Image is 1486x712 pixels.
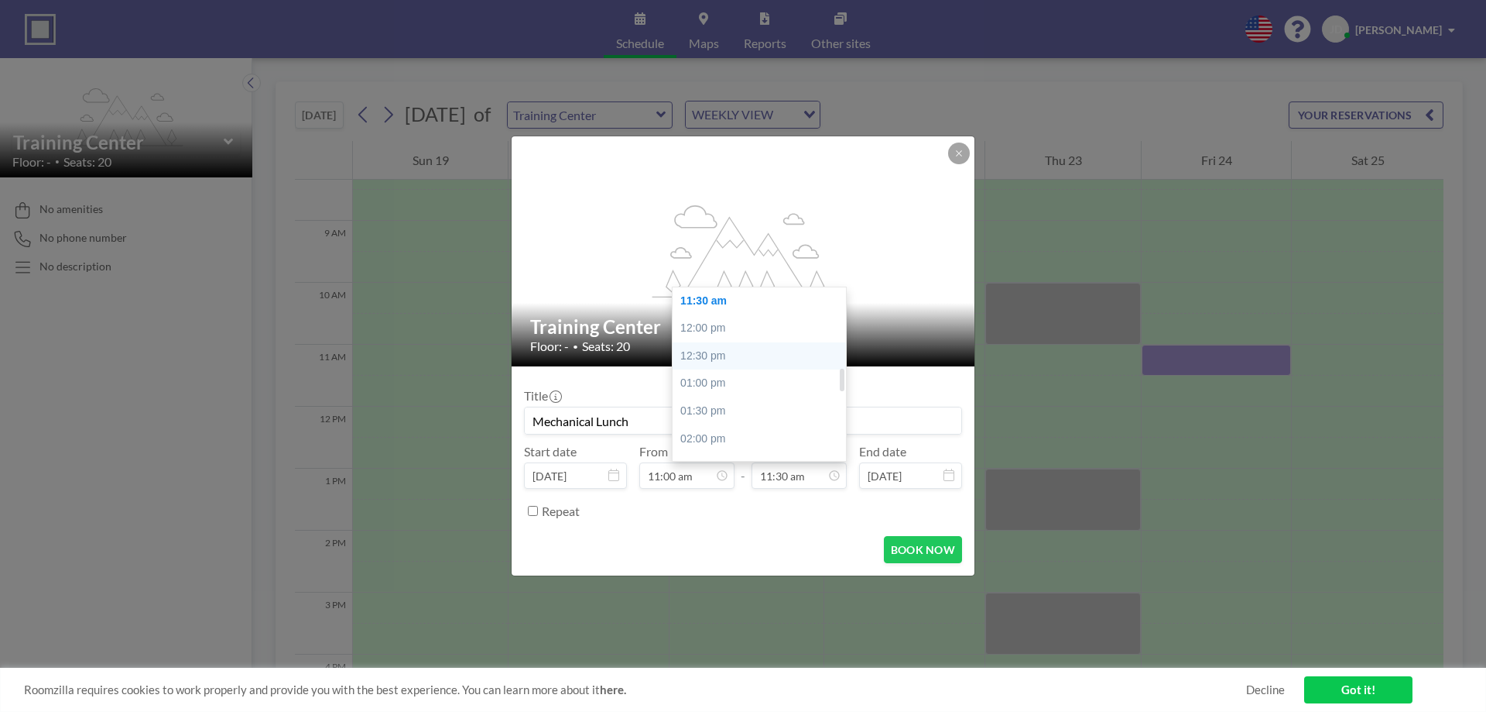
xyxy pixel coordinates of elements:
[673,425,854,453] div: 02:00 pm
[524,388,560,404] label: Title
[673,452,854,480] div: 02:30 pm
[530,339,569,354] span: Floor: -
[573,341,578,353] span: •
[859,444,906,459] label: End date
[582,339,630,354] span: Seats: 20
[673,315,854,342] div: 12:00 pm
[673,287,854,315] div: 11:30 am
[741,449,745,483] span: -
[884,536,962,563] button: BOOK NOW
[24,683,1246,697] span: Roomzilla requires cookies to work properly and provide you with the best experience. You can lea...
[639,444,668,459] label: From
[1246,683,1285,697] a: Decline
[600,683,626,697] a: here.
[673,370,854,397] div: 01:00 pm
[673,342,854,370] div: 12:30 pm
[1304,676,1412,703] a: Got it!
[542,504,580,519] label: Repeat
[673,397,854,425] div: 01:30 pm
[530,315,957,339] h2: Training Center
[525,408,961,434] input: Josh's reservation
[524,444,577,459] label: Start date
